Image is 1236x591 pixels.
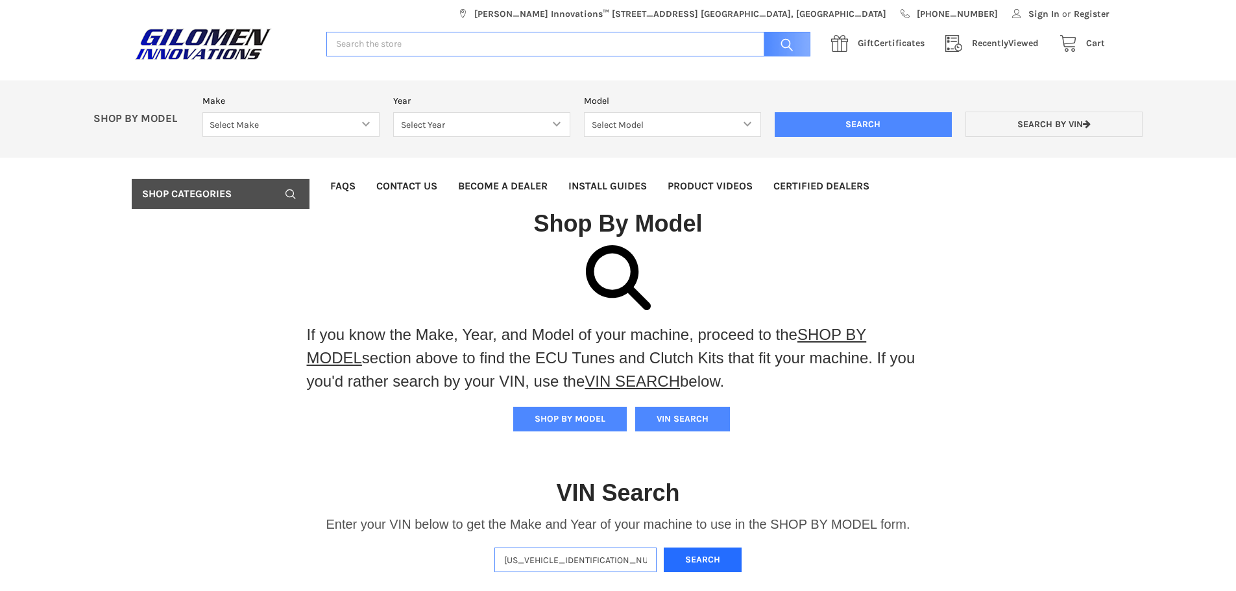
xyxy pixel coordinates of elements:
span: Cart [1086,38,1105,49]
input: Search the store [326,32,810,57]
span: Certificates [858,38,925,49]
h1: Shop By Model [132,209,1105,238]
a: Product Videos [657,171,763,201]
input: Search [775,112,952,137]
a: GiftCertificates [824,36,938,52]
span: Recently [972,38,1008,49]
a: VIN SEARCH [585,372,680,390]
a: FAQs [320,171,366,201]
span: Viewed [972,38,1039,49]
a: Become a Dealer [448,171,558,201]
button: VIN SEARCH [635,407,730,431]
span: Sign In [1028,7,1060,21]
span: [PERSON_NAME] Innovations™ [STREET_ADDRESS] [GEOGRAPHIC_DATA], [GEOGRAPHIC_DATA] [474,7,886,21]
a: Search by VIN [965,112,1143,137]
a: GILOMEN INNOVATIONS [132,28,313,60]
label: Make [202,94,380,108]
a: Certified Dealers [763,171,880,201]
p: SHOP BY MODEL [87,112,196,126]
span: [PHONE_NUMBER] [917,7,998,21]
a: Cart [1052,36,1105,52]
a: Shop Categories [132,179,309,209]
span: Gift [858,38,874,49]
img: GILOMEN INNOVATIONS [132,28,274,60]
a: Contact Us [366,171,448,201]
button: SHOP BY MODEL [513,407,627,431]
input: Search [757,32,810,57]
label: Year [393,94,570,108]
a: Install Guides [558,171,657,201]
p: Enter your VIN below to get the Make and Year of your machine to use in the SHOP BY MODEL form. [326,514,910,534]
label: Model [584,94,761,108]
button: Search [664,548,742,573]
a: SHOP BY MODEL [307,326,867,367]
p: If you know the Make, Year, and Model of your machine, proceed to the section above to find the E... [307,323,930,393]
a: RecentlyViewed [938,36,1052,52]
h1: VIN Search [556,478,679,507]
input: Enter VIN of your machine [494,548,657,573]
